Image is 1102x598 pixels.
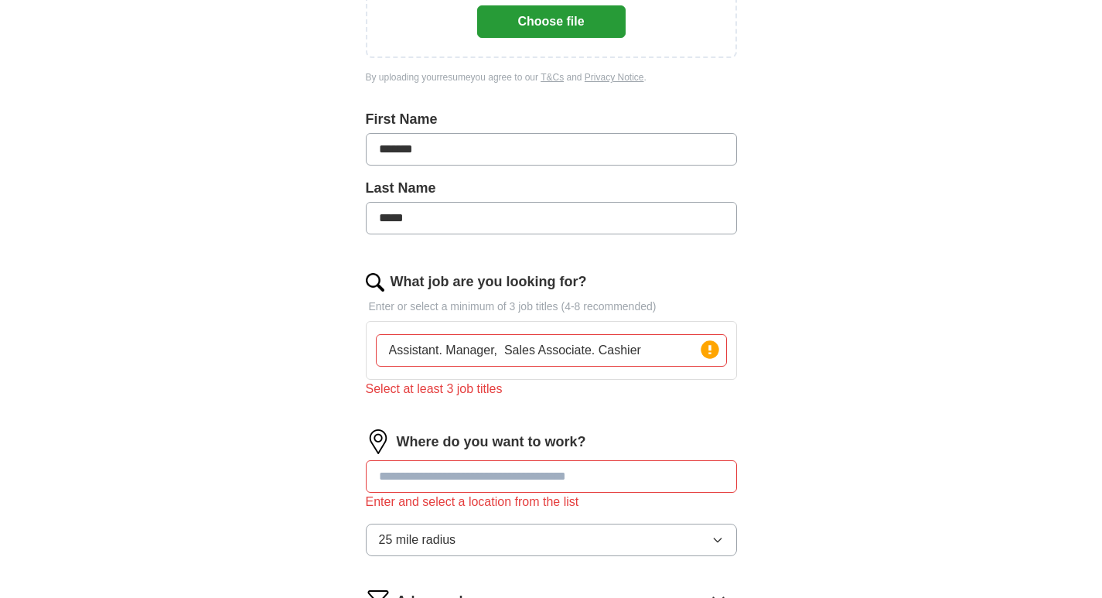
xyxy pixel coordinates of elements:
[366,178,737,199] label: Last Name
[376,334,727,367] input: Type a job title and press enter
[366,109,737,130] label: First Name
[366,299,737,315] p: Enter or select a minimum of 3 job titles (4-8 recommended)
[397,432,586,453] label: Where do you want to work?
[366,493,737,511] div: Enter and select a location from the list
[366,380,737,398] div: Select at least 3 job titles
[379,531,456,549] span: 25 mile radius
[366,273,384,292] img: search.png
[366,70,737,84] div: By uploading your resume you agree to our and .
[585,72,644,83] a: Privacy Notice
[541,72,564,83] a: T&Cs
[366,524,737,556] button: 25 mile radius
[477,5,626,38] button: Choose file
[391,272,587,292] label: What job are you looking for?
[366,429,391,454] img: location.png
